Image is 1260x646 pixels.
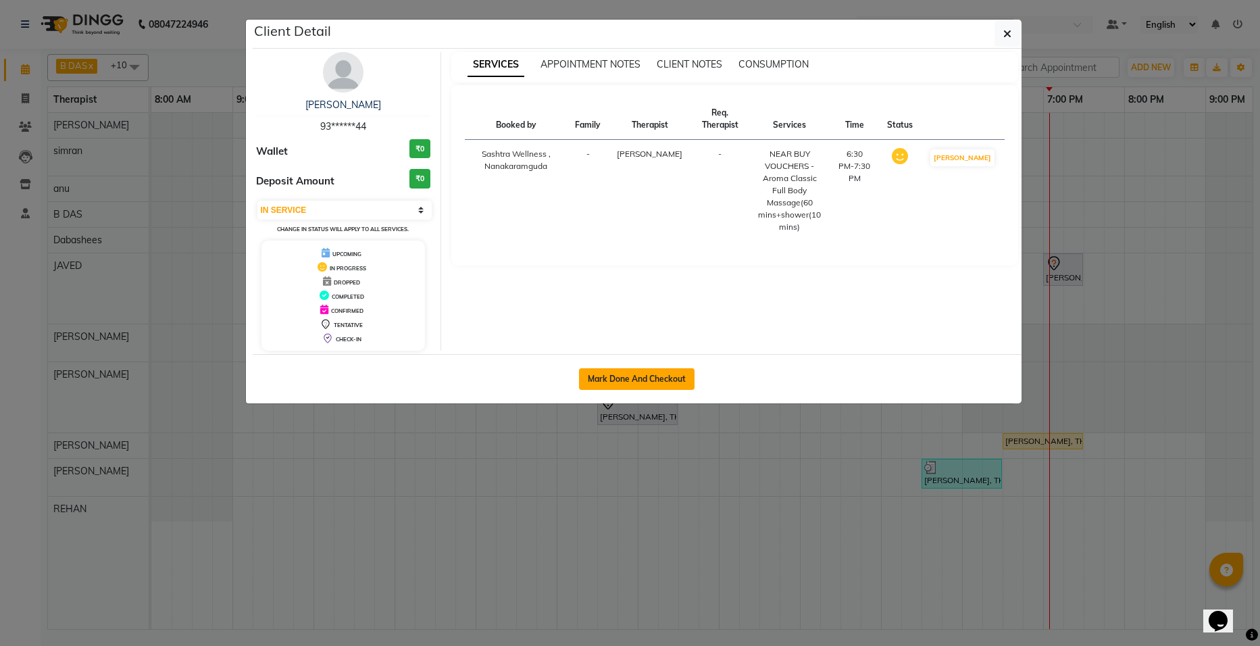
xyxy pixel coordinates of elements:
div: NEAR BUY VOUCHERS - Aroma Classic Full Body Massage(60 mins+shower(10 mins) [758,148,822,233]
img: avatar [323,52,363,93]
h3: ₹0 [409,169,430,189]
button: Mark Done And Checkout [579,368,695,390]
span: UPCOMING [332,251,361,257]
span: CONSUMPTION [738,58,809,70]
th: Req. Therapist [690,99,749,140]
small: Change in status will apply to all services. [277,226,409,232]
td: - [567,140,609,242]
iframe: chat widget [1203,592,1246,632]
span: Deposit Amount [256,174,334,189]
span: [PERSON_NAME] [617,149,682,159]
th: Booked by [465,99,567,140]
td: Sashtra Wellness , Nanakaramguda [465,140,567,242]
th: Family [567,99,609,140]
span: Wallet [256,144,288,159]
span: CONFIRMED [331,307,363,314]
span: CHECK-IN [336,336,361,343]
td: - [690,140,749,242]
button: [PERSON_NAME] [930,149,994,166]
td: 6:30 PM-7:30 PM [830,140,880,242]
h3: ₹0 [409,139,430,159]
span: COMPLETED [332,293,364,300]
span: DROPPED [334,279,360,286]
th: Services [750,99,830,140]
th: Status [879,99,921,140]
th: Therapist [609,99,690,140]
span: TENTATIVE [334,322,363,328]
th: Time [830,99,880,140]
a: [PERSON_NAME] [305,99,381,111]
span: SERVICES [468,53,524,77]
span: IN PROGRESS [330,265,366,272]
h5: Client Detail [254,21,331,41]
span: CLIENT NOTES [657,58,722,70]
span: APPOINTMENT NOTES [540,58,640,70]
